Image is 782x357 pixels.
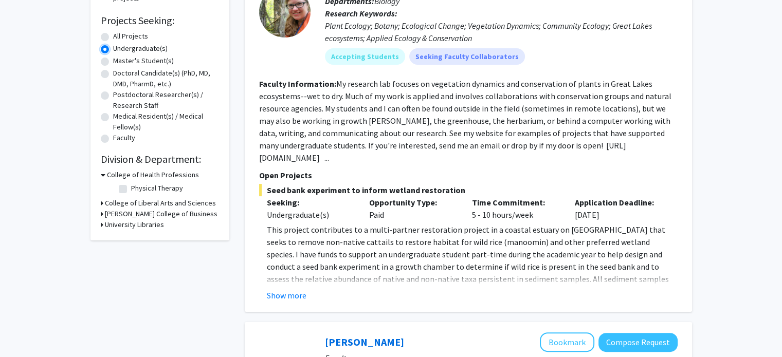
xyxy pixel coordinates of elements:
label: Physical Therapy [131,183,183,194]
div: Paid [361,196,464,221]
label: Master's Student(s) [113,55,174,66]
button: Show more [267,289,306,302]
h3: University Libraries [105,219,164,230]
p: Time Commitment: [472,196,559,209]
iframe: Chat [8,311,44,349]
a: [PERSON_NAME] [325,335,404,348]
p: Opportunity Type: [369,196,457,209]
h2: Division & Department: [101,153,219,165]
p: Application Deadline: [575,196,662,209]
b: Faculty Information: [259,79,336,89]
fg-read-more: My research lab focuses on vegetation dynamics and conservation of plants in Great Lakes ecosyste... [259,79,671,163]
b: Research Keywords: [325,8,397,18]
label: All Projects [113,31,148,42]
div: Plant Ecology; Botany; Ecological Change; Vegetation Dynamics; Community Ecology; Great Lakes eco... [325,20,678,44]
label: Medical Resident(s) / Medical Fellow(s) [113,111,219,133]
h3: College of Liberal Arts and Sciences [105,198,216,209]
label: Doctoral Candidate(s) (PhD, MD, DMD, PharmD, etc.) [113,68,219,89]
mat-chip: Accepting Students [325,48,405,65]
label: Undergraduate(s) [113,43,168,54]
h2: Projects Seeking: [101,14,219,27]
p: Seeking: [267,196,354,209]
h3: [PERSON_NAME] College of Business [105,209,217,219]
label: Postdoctoral Researcher(s) / Research Staff [113,89,219,111]
div: Undergraduate(s) [267,209,354,221]
mat-chip: Seeking Faculty Collaborators [409,48,525,65]
button: Add Steve Glass to Bookmarks [540,332,594,352]
button: Compose Request to Steve Glass [598,333,678,352]
div: [DATE] [567,196,670,221]
label: Faculty [113,133,135,143]
div: 5 - 10 hours/week [464,196,567,221]
p: This project contributes to a multi-partner restoration project in a coastal estuary on [GEOGRAPH... [267,223,678,334]
p: Open Projects [259,169,678,181]
h3: College of Health Professions [107,170,199,180]
span: Seed bank experiment to inform wetland restoration [259,184,678,196]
